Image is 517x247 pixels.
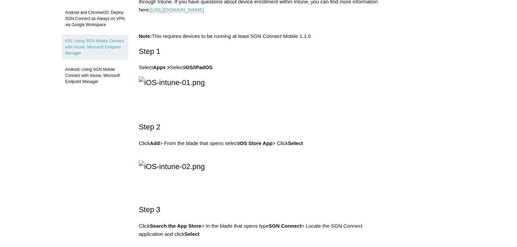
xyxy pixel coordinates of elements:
p: This requires devices to be running at least SGN Connect Mobile 1.1.0 [139,32,378,40]
p: Click > From the blade that opens select > Click [139,139,378,156]
strong: iOS Store App [238,140,272,146]
p: Select Select [139,63,378,71]
h2: Step 2 [139,121,378,133]
strong: Select [288,140,303,146]
strong: Apps > [153,64,170,70]
img: iOS-intune-02.png [139,161,205,172]
strong: Add [150,140,160,146]
a: [URL][DOMAIN_NAME] [150,7,204,13]
a: Android and ChromeOS: Deploy SGN Connect as Always on VPN via Google Workspace [62,6,129,31]
strong: Select [184,231,199,237]
strong: Note: [139,33,152,39]
p: Click > In the blade that opens type > Locate the SGN Connect application and click [139,222,378,246]
a: Android: Using SGN Mobile Connect with Intune, Microsoft Endpoint Manager [62,63,129,88]
h2: Step 3 [139,204,378,215]
img: iOS-intune-01.png [139,77,205,88]
strong: Search the App Store [150,223,202,229]
strong: iOS/iPadOS [184,64,212,70]
a: iOS: Using SGN Mobile Connect with Intune, Microsoft Endpoint Manager [62,35,129,60]
strong: SGN Connect [269,223,302,229]
h2: Step 1 [139,45,378,57]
